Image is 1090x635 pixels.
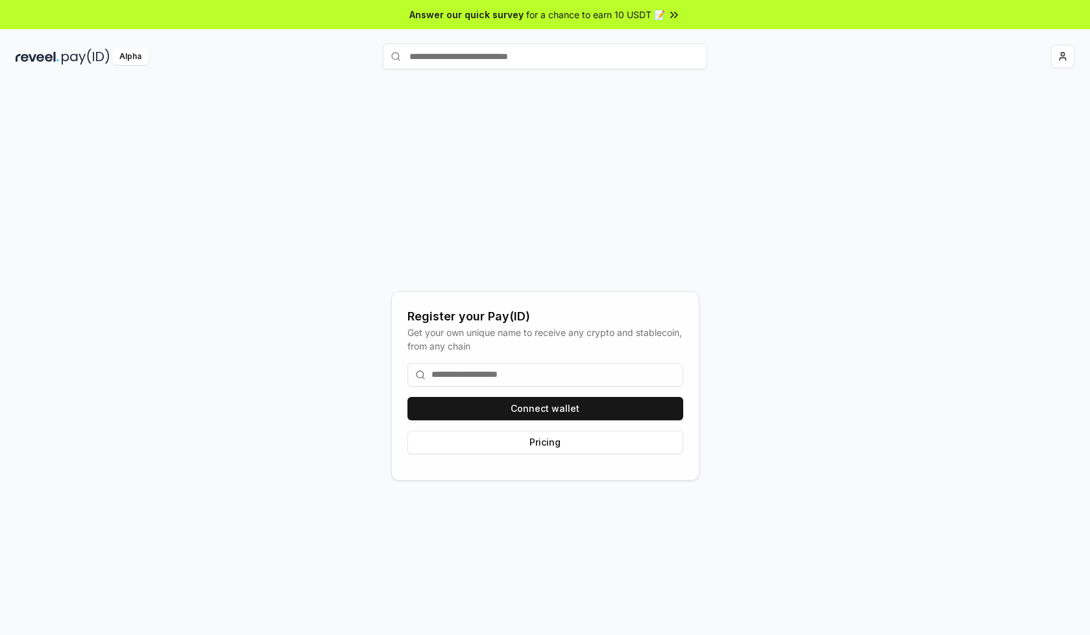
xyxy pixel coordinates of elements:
[409,8,524,21] span: Answer our quick survey
[407,326,683,353] div: Get your own unique name to receive any crypto and stablecoin, from any chain
[407,431,683,454] button: Pricing
[62,49,110,65] img: pay_id
[407,307,683,326] div: Register your Pay(ID)
[526,8,665,21] span: for a chance to earn 10 USDT 📝
[407,397,683,420] button: Connect wallet
[16,49,59,65] img: reveel_dark
[112,49,149,65] div: Alpha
